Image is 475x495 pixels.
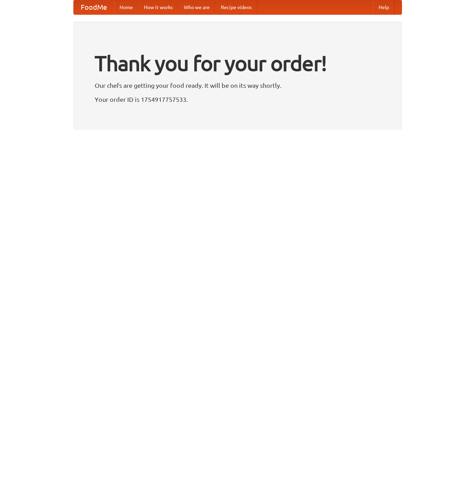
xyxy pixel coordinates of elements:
p: Our chefs are getting your food ready. It will be on its way shortly. [95,80,381,91]
a: Home [114,0,138,14]
a: Who we are [178,0,215,14]
a: How it works [138,0,178,14]
a: FoodMe [74,0,114,14]
a: Recipe videos [215,0,257,14]
p: Your order ID is 1754917757533. [95,94,381,105]
a: Help [373,0,395,14]
h1: Thank you for your order! [95,47,381,80]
